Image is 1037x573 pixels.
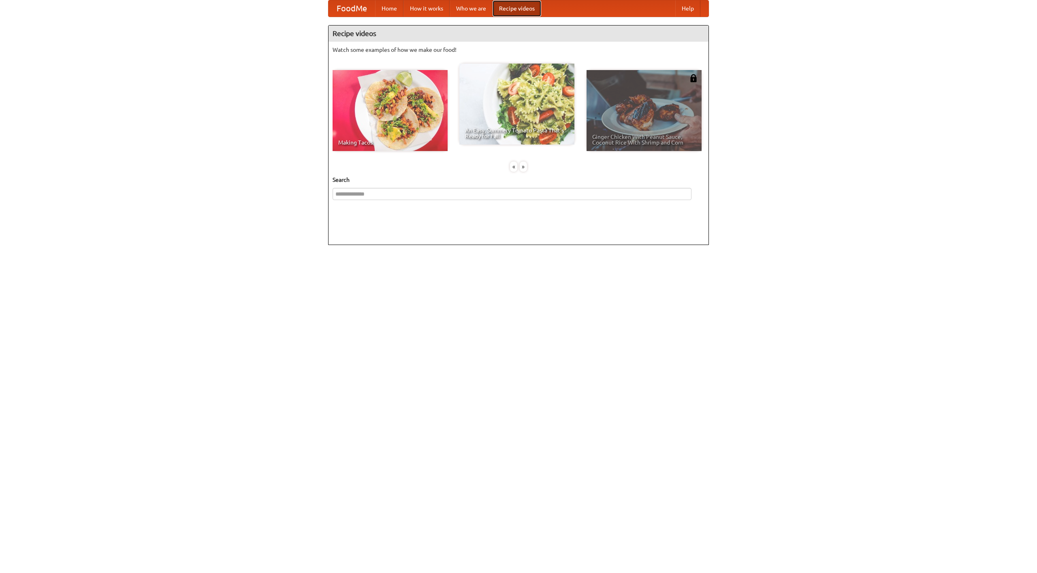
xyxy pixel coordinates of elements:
a: An Easy, Summery Tomato Pasta That's Ready for Fall [459,64,574,145]
a: Making Tacos [333,70,448,151]
div: » [520,162,527,172]
span: Making Tacos [338,140,442,145]
div: « [510,162,517,172]
span: An Easy, Summery Tomato Pasta That's Ready for Fall [465,128,569,139]
a: Recipe videos [493,0,541,17]
h5: Search [333,176,704,184]
a: Who we are [450,0,493,17]
a: FoodMe [329,0,375,17]
img: 483408.png [689,74,698,82]
a: How it works [403,0,450,17]
a: Home [375,0,403,17]
p: Watch some examples of how we make our food! [333,46,704,54]
h4: Recipe videos [329,26,708,42]
a: Help [675,0,700,17]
